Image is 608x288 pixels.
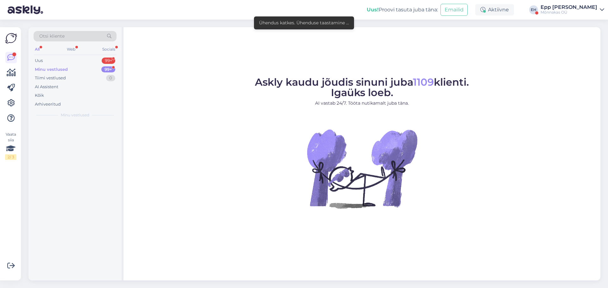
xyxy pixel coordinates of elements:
[34,45,41,53] div: All
[541,5,597,10] div: Epp [PERSON_NAME]
[541,5,604,15] a: Epp [PERSON_NAME]Mõnnakas OÜ
[5,32,17,44] img: Askly Logo
[35,58,43,64] div: Uus
[541,10,597,15] div: Mõnnakas OÜ
[61,112,89,118] span: Minu vestlused
[35,84,58,90] div: AI Assistent
[255,76,469,99] span: Askly kaudu jõudis sinuni juba klienti. Igaüks loeb.
[35,101,61,107] div: Arhiveeritud
[440,4,468,16] button: Emailid
[5,154,16,160] div: 2 / 3
[255,100,469,107] p: AI vastab 24/7. Tööta nutikamalt juba täna.
[367,6,438,14] div: Proovi tasuta juba täna:
[5,132,16,160] div: Vaata siia
[66,45,77,53] div: Web
[305,112,419,225] img: No Chat active
[35,66,68,73] div: Minu vestlused
[367,7,379,13] b: Uus!
[35,92,44,99] div: Kõik
[529,5,538,14] div: EH
[106,75,115,81] div: 0
[475,4,514,15] div: Aktiivne
[101,66,115,73] div: 99+
[102,58,115,64] div: 99+
[413,76,434,88] span: 1109
[39,33,65,40] span: Otsi kliente
[101,45,117,53] div: Socials
[35,75,66,81] div: Tiimi vestlused
[259,20,349,26] div: Ühendus katkes. Ühenduse taastamine ...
